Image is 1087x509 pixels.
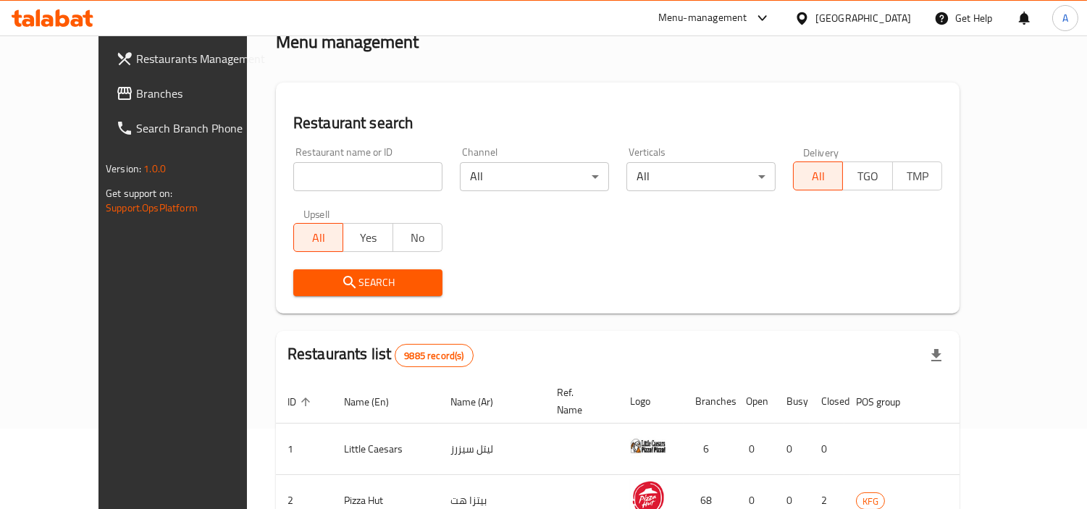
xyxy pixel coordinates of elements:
[1062,10,1068,26] span: A
[136,119,269,137] span: Search Branch Phone
[899,166,936,187] span: TMP
[557,384,601,418] span: Ref. Name
[288,393,315,411] span: ID
[293,162,442,191] input: Search for restaurant name or ID..
[106,198,198,217] a: Support.OpsPlatform
[343,223,393,252] button: Yes
[399,227,437,248] span: No
[288,343,474,367] h2: Restaurants list
[734,424,775,475] td: 0
[106,159,141,178] span: Version:
[460,162,609,191] div: All
[393,223,442,252] button: No
[684,424,734,475] td: 6
[815,10,911,26] div: [GEOGRAPHIC_DATA]
[842,161,892,190] button: TGO
[305,274,431,292] span: Search
[136,50,269,67] span: Restaurants Management
[849,166,886,187] span: TGO
[293,223,343,252] button: All
[630,428,666,464] img: Little Caesars
[439,424,545,475] td: ليتل سيزرز
[300,227,337,248] span: All
[892,161,942,190] button: TMP
[136,85,269,102] span: Branches
[810,379,844,424] th: Closed
[775,379,810,424] th: Busy
[143,159,166,178] span: 1.0.0
[332,424,439,475] td: Little Caesars
[395,349,472,363] span: 9885 record(s)
[856,393,919,411] span: POS group
[104,76,280,111] a: Branches
[450,393,512,411] span: Name (Ar)
[293,269,442,296] button: Search
[293,112,942,134] h2: Restaurant search
[793,161,843,190] button: All
[658,9,747,27] div: Menu-management
[626,162,776,191] div: All
[775,424,810,475] td: 0
[803,147,839,157] label: Delivery
[106,184,172,203] span: Get support on:
[618,379,684,424] th: Logo
[734,379,775,424] th: Open
[344,393,408,411] span: Name (En)
[810,424,844,475] td: 0
[104,111,280,146] a: Search Branch Phone
[395,344,473,367] div: Total records count
[276,424,332,475] td: 1
[684,379,734,424] th: Branches
[276,30,419,54] h2: Menu management
[919,338,954,373] div: Export file
[799,166,837,187] span: All
[349,227,387,248] span: Yes
[104,41,280,76] a: Restaurants Management
[303,209,330,219] label: Upsell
